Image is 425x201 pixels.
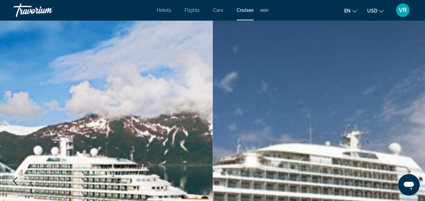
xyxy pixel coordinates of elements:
a: Cars [213,7,223,13]
a: Flights [185,7,199,13]
button: Previous image [7,173,24,189]
button: User Menu [394,3,411,17]
button: Change language [344,6,357,16]
button: Next image [401,173,418,189]
span: USD [367,8,377,14]
button: Extra navigation items [260,5,268,16]
iframe: Button to launch messaging window [398,174,420,196]
a: Cruises [237,7,254,13]
a: Hotels [157,7,171,13]
span: VR [399,7,407,14]
a: Travorium [14,1,81,19]
button: Change currency [367,6,384,16]
span: en [344,8,351,14]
